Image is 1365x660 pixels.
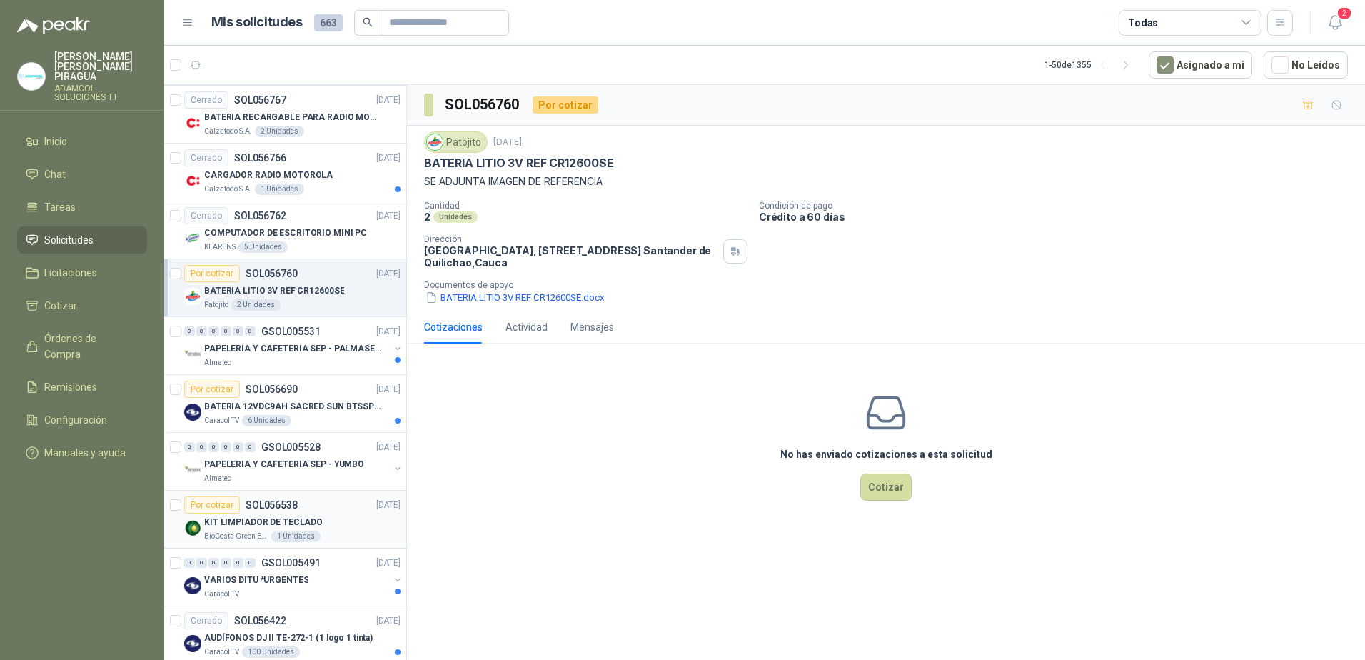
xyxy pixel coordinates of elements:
a: Por cotizarSOL056538[DATE] Company LogoKIT LIMPIADOR DE TECLADOBioCosta Green Energy S.A.S1 Unidades [164,491,406,549]
p: SOL056538 [246,500,298,510]
div: 2 Unidades [231,299,281,311]
p: SOL056690 [246,384,298,394]
div: 0 [245,558,256,568]
span: Solicitudes [44,232,94,248]
p: Condición de pago [759,201,1359,211]
div: Patojito [424,131,488,153]
a: Tareas [17,194,147,221]
div: Cerrado [184,207,228,224]
img: Company Logo [184,114,201,131]
div: 2 Unidades [255,126,304,137]
div: Mensajes [570,319,614,335]
div: 0 [208,326,219,336]
p: GSOL005528 [261,442,321,452]
p: BATERIA LITIO 3V REF CR12600SE [204,284,344,298]
p: [DATE] [376,325,401,339]
h3: SOL056760 [445,94,521,116]
div: 0 [184,558,195,568]
span: Órdenes de Compra [44,331,134,362]
p: KLARENS [204,241,236,253]
p: Cantidad [424,201,747,211]
div: 0 [221,326,231,336]
p: GSOL005491 [261,558,321,568]
div: 0 [196,442,207,452]
span: Cotizar [44,298,77,314]
div: Todas [1128,15,1158,31]
img: Company Logo [184,172,201,189]
div: 0 [184,442,195,452]
p: BATERIA RECARGABLE PARA RADIO MOTOROLA [204,111,382,124]
div: 0 [245,442,256,452]
span: Remisiones [44,379,97,395]
p: ADAMCOL SOLUCIONES T.I [54,84,147,101]
a: 0 0 0 0 0 0 GSOL005531[DATE] Company LogoPAPELERIA Y CAFETERIA SEP - PALMASECAAlmatec [184,323,403,369]
div: 0 [221,558,231,568]
img: Company Logo [184,230,201,247]
p: [DATE] [493,136,522,149]
div: Por cotizar [184,496,240,514]
img: Company Logo [184,577,201,594]
div: Por cotizar [533,96,598,114]
button: Asignado a mi [1149,51,1252,79]
p: SOL056767 [234,95,286,105]
p: Caracol TV [204,415,239,426]
a: Configuración [17,406,147,434]
a: Por cotizarSOL056760[DATE] Company LogoBATERIA LITIO 3V REF CR12600SEPatojito2 Unidades [164,259,406,317]
p: SOL056760 [246,269,298,279]
p: COMPUTADOR DE ESCRITORIO MINI PC [204,226,367,240]
p: [DATE] [376,151,401,165]
p: [DATE] [376,267,401,281]
a: Por cotizarSOL056690[DATE] Company LogoBATERIA 12VDC9AH SACRED SUN BTSSP12-9HRCaracol TV6 Unidades [164,375,406,433]
a: Solicitudes [17,226,147,254]
p: KIT LIMPIADOR DE TECLADO [204,516,323,529]
div: Cerrado [184,149,228,166]
p: [PERSON_NAME] [PERSON_NAME] PIRAGUA [54,51,147,81]
div: 1 Unidades [271,531,321,542]
div: Cerrado [184,612,228,629]
p: Caracol TV [204,646,239,658]
div: 0 [245,326,256,336]
p: PAPELERIA Y CAFETERIA SEP - PALMASECA [204,342,382,356]
button: BATERIA LITIO 3V REF CR12600SE.docx [424,290,606,305]
div: 0 [233,326,243,336]
p: Crédito a 60 días [759,211,1359,223]
p: [DATE] [376,209,401,223]
a: Manuales y ayuda [17,439,147,466]
p: [DATE] [376,441,401,454]
div: 0 [208,558,219,568]
p: [DATE] [376,556,401,570]
button: 2 [1322,10,1348,36]
span: 2 [1336,6,1352,20]
img: Company Logo [184,288,201,305]
p: Patojito [204,299,228,311]
img: Company Logo [18,63,45,90]
div: 0 [233,442,243,452]
img: Company Logo [184,404,201,421]
div: Por cotizar [184,265,240,282]
div: 0 [221,442,231,452]
h3: No has enviado cotizaciones a esta solicitud [780,446,992,462]
button: Cotizar [860,474,912,501]
div: Unidades [433,211,478,223]
p: Caracol TV [204,589,239,600]
div: Cotizaciones [424,319,483,335]
div: 0 [233,558,243,568]
span: Configuración [44,412,107,428]
p: Documentos de apoyo [424,280,1359,290]
a: 0 0 0 0 0 0 GSOL005491[DATE] Company LogoVARIOS DITU *URGENTESCaracol TV [184,554,403,600]
span: Licitaciones [44,265,97,281]
div: 0 [184,326,195,336]
div: Por cotizar [184,381,240,398]
p: SOL056766 [234,153,286,163]
a: Órdenes de Compra [17,325,147,368]
p: Dirección [424,234,717,244]
p: [GEOGRAPHIC_DATA], [STREET_ADDRESS] Santander de Quilichao , Cauca [424,244,717,269]
a: 0 0 0 0 0 0 GSOL005528[DATE] Company LogoPAPELERIA Y CAFETERIA SEP - YUMBOAlmatec [184,439,403,484]
p: AUDÍFONOS DJ II TE-272-1 (1 logo 1 tinta) [204,631,373,645]
p: SOL056762 [234,211,286,221]
p: SE ADJUNTA IMAGEN DE REFERENCIA [424,174,1348,189]
div: 1 - 50 de 1355 [1044,54,1137,76]
p: PAPELERIA Y CAFETERIA SEP - YUMBO [204,458,364,471]
p: BATERIA 12VDC9AH SACRED SUN BTSSP12-9HR [204,400,382,414]
a: Cotizar [17,292,147,319]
